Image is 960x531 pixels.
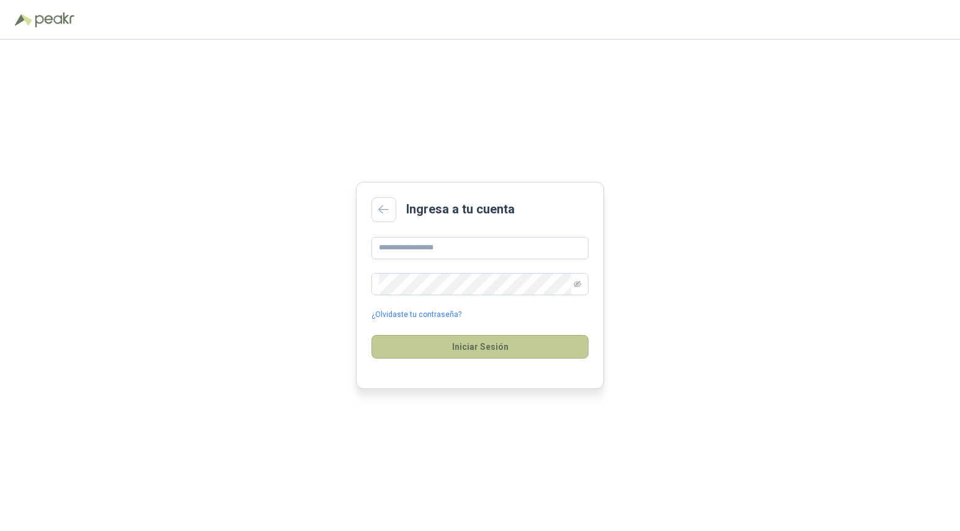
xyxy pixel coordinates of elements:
[371,335,589,359] button: Iniciar Sesión
[15,14,32,26] img: Logo
[574,280,581,288] span: eye-invisible
[406,200,515,219] h2: Ingresa a tu cuenta
[371,309,461,321] a: ¿Olvidaste tu contraseña?
[35,12,74,27] img: Peakr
